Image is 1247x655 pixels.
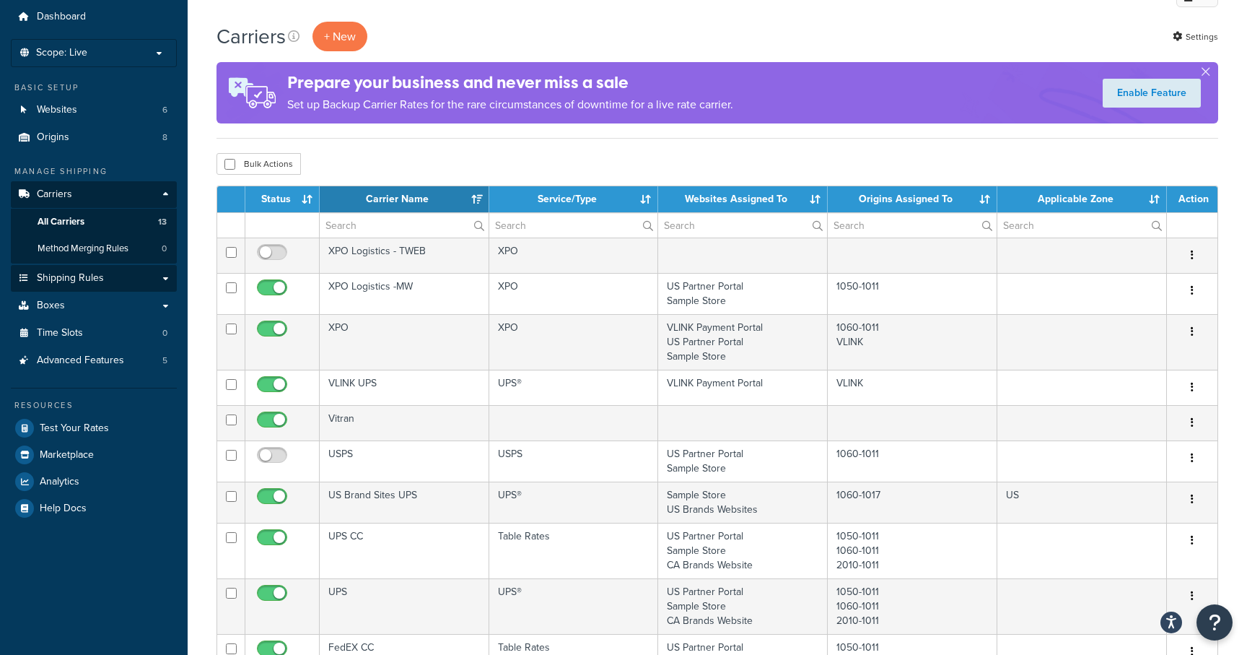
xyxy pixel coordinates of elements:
input: Search [489,213,658,238]
td: US Partner Portal Sample Store [658,273,828,314]
a: Boxes [11,292,177,319]
a: Help Docs [11,495,177,521]
input: Search [320,213,489,238]
td: 1060-1017 [828,482,997,523]
h4: Prepare your business and never miss a sale [287,71,733,95]
button: + New [312,22,367,51]
td: VLINK Payment Portal [658,370,828,405]
li: All Carriers [11,209,177,235]
h1: Carriers [216,22,286,51]
th: Websites Assigned To: activate to sort column ascending [658,186,828,212]
span: Shipping Rules [37,272,104,285]
img: ad-rules-rateshop-fe6ec290ccb7230408bd80ed9643f0289d75e0ffd9eb532fc0e269fcd187b520.png [216,62,287,123]
a: Settings [1173,27,1218,47]
td: UPS® [489,370,659,405]
span: All Carriers [38,216,84,228]
th: Applicable Zone: activate to sort column ascending [997,186,1167,212]
li: Advanced Features [11,347,177,374]
li: Websites [11,97,177,123]
th: Action [1167,186,1217,212]
td: VLINK Payment Portal US Partner Portal Sample Store [658,314,828,370]
td: 1050-1011 1060-1011 2010-1011 [828,523,997,578]
span: Method Merging Rules [38,243,128,255]
div: Manage Shipping [11,165,177,178]
li: Time Slots [11,320,177,347]
li: Method Merging Rules [11,235,177,262]
a: Test Your Rates [11,415,177,441]
td: USPS [489,441,659,482]
a: Time Slots 0 [11,320,177,347]
td: Vitran [320,405,489,441]
p: Set up Backup Carrier Rates for the rare circumstances of downtime for a live rate carrier. [287,95,733,115]
div: Basic Setup [11,82,177,94]
input: Search [997,213,1166,238]
td: US Partner Portal Sample Store CA Brands Website [658,578,828,634]
a: Origins 8 [11,124,177,151]
td: Table Rates [489,523,659,578]
input: Search [828,213,997,238]
input: Search [658,213,827,238]
td: XPO [489,238,659,273]
td: XPO [489,273,659,314]
span: Test Your Rates [40,422,109,435]
td: US Partner Portal Sample Store CA Brands Website [658,523,828,578]
td: VLINK UPS [320,370,489,405]
td: UPS CC [320,523,489,578]
span: Carriers [37,188,72,201]
td: US Partner Portal Sample Store [658,441,828,482]
td: UPS® [489,482,659,523]
td: 1050-1011 [828,273,997,314]
td: 1050-1011 1060-1011 2010-1011 [828,578,997,634]
a: All Carriers 13 [11,209,177,235]
span: Scope: Live [36,47,87,59]
span: Marketplace [40,449,94,461]
span: 0 [162,243,167,255]
td: XPO Logistics - TWEB [320,238,489,273]
td: XPO [320,314,489,370]
td: VLINK [828,370,997,405]
td: USPS [320,441,489,482]
td: UPS® [489,578,659,634]
button: Open Resource Center [1196,604,1233,641]
td: US [997,482,1167,523]
li: Carriers [11,181,177,264]
td: 1060-1011 [828,441,997,482]
th: Carrier Name: activate to sort column ascending [320,186,489,212]
button: Bulk Actions [216,153,301,175]
td: XPO Logistics -MW [320,273,489,314]
span: Analytics [40,476,79,488]
span: Origins [37,131,69,144]
th: Status: activate to sort column ascending [245,186,320,212]
th: Service/Type: activate to sort column ascending [489,186,659,212]
div: Resources [11,399,177,412]
span: Websites [37,104,77,116]
a: Method Merging Rules 0 [11,235,177,262]
span: 5 [162,355,167,367]
td: Sample Store US Brands Websites [658,482,828,523]
a: Carriers [11,181,177,208]
a: Marketplace [11,442,177,468]
td: 1060-1011 VLINK [828,314,997,370]
span: 0 [162,327,167,339]
a: Analytics [11,469,177,495]
td: UPS [320,578,489,634]
th: Origins Assigned To: activate to sort column ascending [828,186,997,212]
span: 6 [162,104,167,116]
a: Shipping Rules [11,265,177,292]
span: Advanced Features [37,355,124,367]
span: Time Slots [37,327,83,339]
a: Websites 6 [11,97,177,123]
td: US Brand Sites UPS [320,482,489,523]
span: Help Docs [40,503,87,515]
span: Dashboard [37,11,86,23]
li: Origins [11,124,177,151]
a: Dashboard [11,4,177,30]
a: Enable Feature [1103,79,1201,108]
